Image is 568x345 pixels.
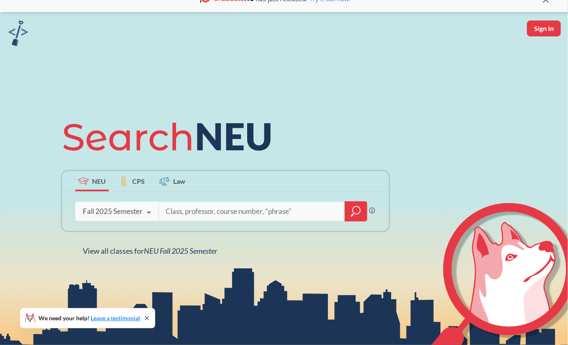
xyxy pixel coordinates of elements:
[8,21,28,46] img: sandbox logo
[92,176,106,186] span: NEU
[144,246,217,255] span: NEU Fall 2025 Semester
[345,201,367,221] div: magnifying glass
[132,176,145,186] span: CPS
[173,176,185,186] span: Law
[83,207,143,216] div: Fall 2025 Semester
[91,314,140,322] a: Leave a testimonial
[38,315,140,321] span: We need your help!
[527,21,561,36] button: Sign In
[8,21,28,49] a: sandbox logo
[165,203,339,220] input: Class, professor, course number, "phrase"
[83,246,217,255] span: View all classes for
[351,206,361,217] svg: magnifying glass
